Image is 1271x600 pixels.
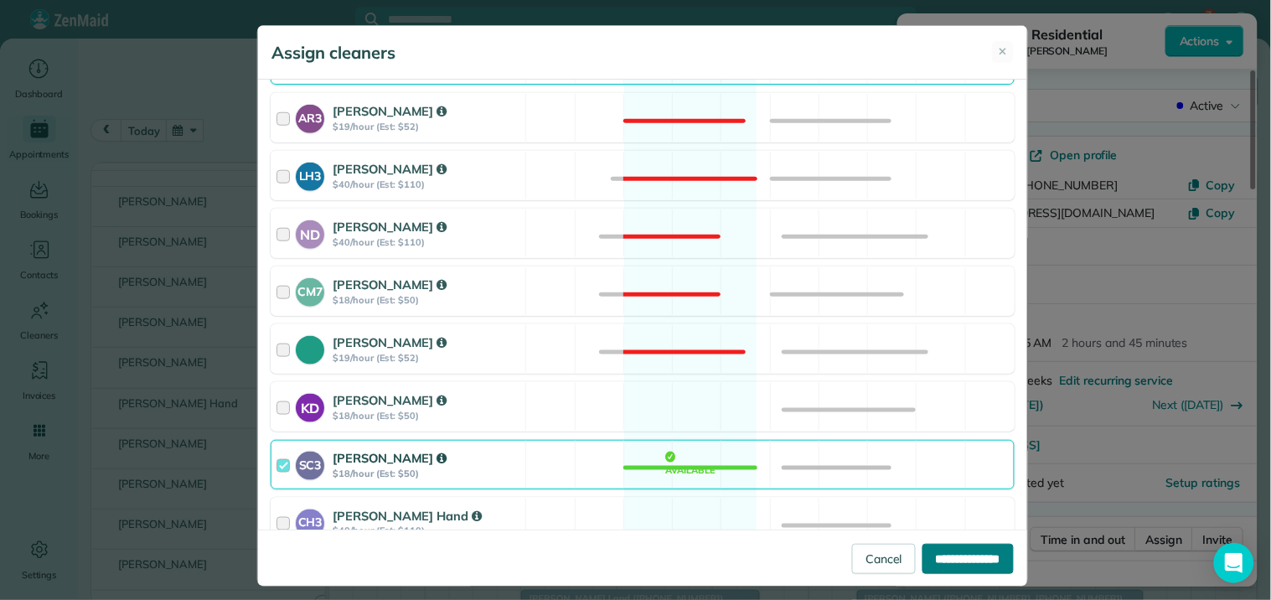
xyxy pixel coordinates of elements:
strong: $18/hour (Est: $50) [333,410,520,422]
strong: $18/hour (Est: $50) [333,294,520,306]
strong: [PERSON_NAME] [333,103,447,119]
strong: AR3 [296,105,324,127]
strong: CM7 [296,278,324,301]
div: Open Intercom Messenger [1214,543,1254,583]
strong: LH3 [296,163,324,185]
strong: [PERSON_NAME] [333,392,447,408]
strong: $40/hour (Est: $110) [333,178,520,190]
strong: [PERSON_NAME] [333,334,447,350]
strong: CH3 [296,509,324,532]
strong: $19/hour (Est: $52) [333,121,520,132]
strong: $19/hour (Est: $52) [333,352,520,364]
a: Cancel [852,544,916,574]
strong: SC3 [296,452,324,474]
strong: [PERSON_NAME] [333,450,447,466]
strong: KD [296,394,324,418]
h5: Assign cleaners [271,41,395,65]
strong: [PERSON_NAME] [333,277,447,292]
strong: ND [296,220,324,245]
strong: $40/hour (Est: $110) [333,236,520,248]
strong: [PERSON_NAME] Hand [333,508,482,524]
strong: $40/hour (Est: $110) [333,525,520,537]
strong: [PERSON_NAME] [333,219,447,235]
strong: [PERSON_NAME] [333,161,447,177]
span: ✕ [999,44,1008,60]
strong: $18/hour (Est: $50) [333,468,520,479]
